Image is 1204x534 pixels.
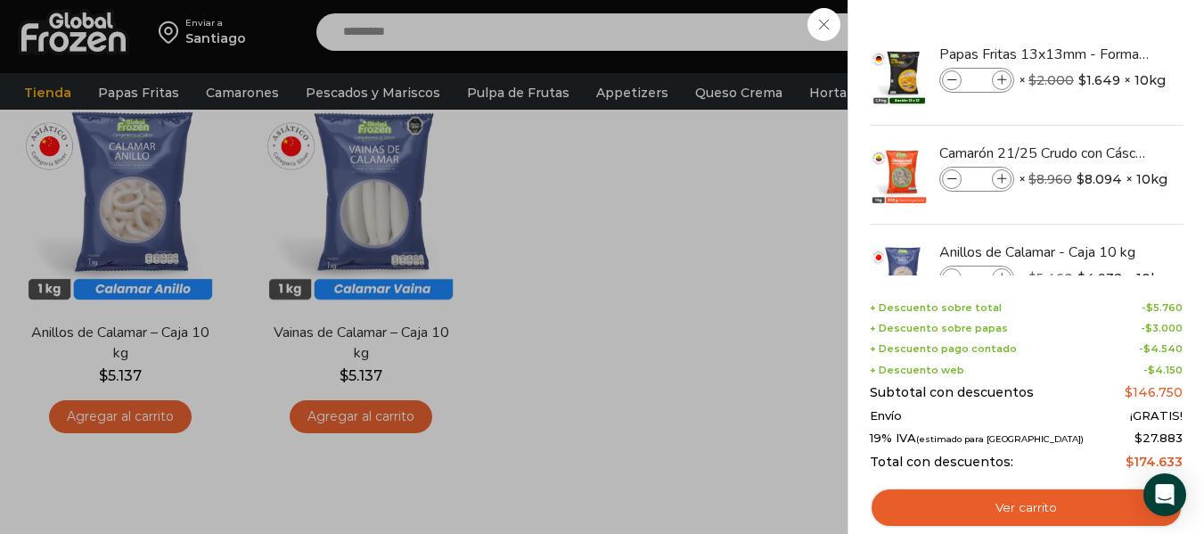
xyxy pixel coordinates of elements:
bdi: 174.633 [1126,454,1183,470]
span: × × 10kg [1019,167,1167,192]
span: $ [1134,431,1143,445]
span: $ [1126,454,1134,470]
span: $ [1146,301,1153,314]
span: $ [1028,270,1036,286]
span: $ [1145,322,1152,334]
span: $ [1077,170,1085,188]
a: Anillos de Calamar - Caja 10 kg [939,242,1151,262]
span: $ [1125,384,1133,400]
input: Product quantity [963,70,990,90]
bdi: 5.760 [1146,301,1183,314]
span: - [1141,323,1183,334]
span: $ [1077,269,1085,287]
bdi: 3.000 [1145,322,1183,334]
bdi: 4.932 [1077,269,1122,287]
bdi: 4.540 [1143,342,1183,355]
bdi: 146.750 [1125,384,1183,400]
a: Camarón 21/25 Crudo con Cáscara - Gold - Caja 10 kg [939,144,1151,163]
bdi: 4.150 [1148,364,1183,376]
bdi: 8.960 [1028,171,1072,187]
span: $ [1028,72,1036,88]
span: 27.883 [1134,431,1183,445]
span: + Descuento pago contado [870,343,1017,355]
bdi: 5.460 [1028,270,1073,286]
span: $ [1078,71,1086,89]
span: Envío [870,409,902,423]
span: Total con descuentos: [870,455,1013,470]
bdi: 8.094 [1077,170,1122,188]
span: ¡GRATIS! [1130,409,1183,423]
bdi: 1.649 [1078,71,1120,89]
span: $ [1148,364,1155,376]
span: + Descuento sobre total [870,302,1002,314]
span: + Descuento web [870,365,964,376]
span: 19% IVA [870,431,1084,446]
span: $ [1143,342,1151,355]
span: $ [1028,171,1036,187]
span: Subtotal con descuentos [870,385,1034,400]
span: + Descuento sobre papas [870,323,1008,334]
a: Ver carrito [870,488,1183,529]
bdi: 2.000 [1028,72,1074,88]
span: - [1142,302,1183,314]
span: - [1143,365,1183,376]
input: Product quantity [963,169,990,189]
small: (estimado para [GEOGRAPHIC_DATA]) [916,434,1084,444]
a: Papas Fritas 13x13mm - Formato 2,5 kg - Caja 10 kg [939,45,1151,64]
span: - [1139,343,1183,355]
span: × × 10kg [1019,266,1167,291]
input: Product quantity [963,268,990,288]
div: Open Intercom Messenger [1143,473,1186,516]
span: × × 10kg [1019,68,1166,93]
